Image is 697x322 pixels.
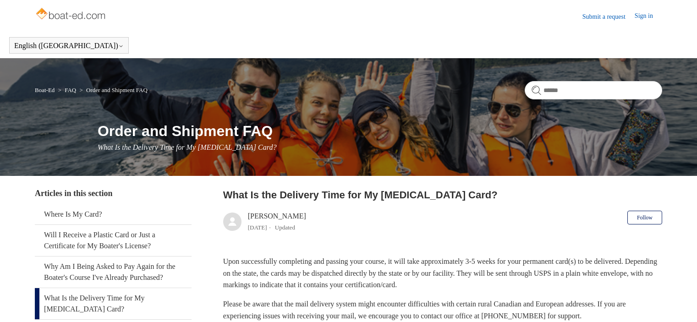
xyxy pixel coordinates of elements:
a: Sign in [635,11,662,22]
img: Boat-Ed Help Center home page [35,5,108,24]
a: Why Am I Being Asked to Pay Again for the Boater's Course I've Already Purchased? [35,257,192,288]
a: What Is the Delivery Time for My [MEDICAL_DATA] Card? [35,288,192,319]
p: Upon successfully completing and passing your course, it will take approximately 3-5 weeks for yo... [223,256,662,291]
a: Order and Shipment FAQ [86,87,148,93]
a: FAQ [65,87,76,93]
button: Follow Article [627,211,662,224]
li: Updated [275,224,295,231]
li: Order and Shipment FAQ [78,87,148,93]
span: What Is the Delivery Time for My [MEDICAL_DATA] Card? [98,143,276,151]
a: Where Is My Card? [35,204,192,224]
li: Boat-Ed [35,87,56,93]
p: Please be aware that the mail delivery system might encounter difficulties with certain rural Can... [223,298,662,322]
span: Articles in this section [35,189,112,198]
a: Boat-Ed [35,87,55,93]
time: 05/09/2024, 14:28 [248,224,267,231]
h2: What Is the Delivery Time for My Boating Card? [223,187,662,202]
div: [PERSON_NAME] [248,211,306,233]
input: Search [525,81,662,99]
a: Will I Receive a Plastic Card or Just a Certificate for My Boater's License? [35,225,192,256]
a: Submit a request [582,12,635,22]
div: Live chat [666,291,690,315]
li: FAQ [56,87,78,93]
h1: Order and Shipment FAQ [98,120,662,142]
button: English ([GEOGRAPHIC_DATA]) [14,42,124,50]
